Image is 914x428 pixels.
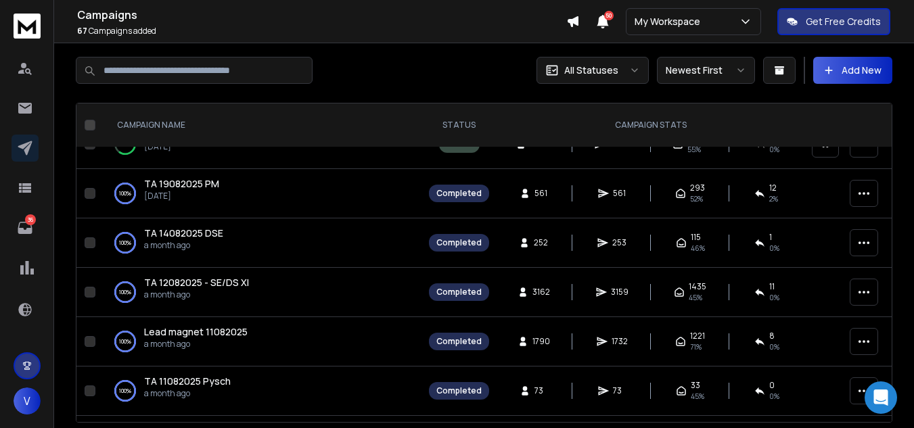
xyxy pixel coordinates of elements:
p: My Workspace [635,15,706,28]
p: 100 % [119,187,131,200]
span: 0 % [769,341,779,352]
span: 8 [769,331,775,341]
p: 100 % [119,335,131,348]
button: Add New [813,57,892,84]
span: 12 [769,183,777,193]
span: 561 [613,188,626,199]
span: TA 11082025 Pysch [144,375,231,387]
p: 100 % [119,384,131,398]
span: 0 [769,380,775,391]
div: Completed [436,237,482,248]
span: 71 % [690,341,702,352]
span: 55 % [687,144,701,155]
a: Lead magnet 11082025 [144,325,248,339]
span: 45 % [689,292,702,303]
a: TA 14082025 DSE [144,227,223,240]
div: Completed [436,385,482,396]
a: TA 12082025 - SE/DS XI [144,276,249,289]
span: 1790 [532,336,550,347]
button: Get Free Credits [777,8,890,35]
p: a month ago [144,289,249,300]
span: Lead magnet 11082025 [144,325,248,338]
p: Campaigns added [77,26,566,37]
p: a month ago [144,240,223,251]
button: V [14,387,41,414]
h1: Campaigns [77,7,566,23]
span: 3159 [611,287,629,298]
span: 52 % [690,193,703,204]
p: [DATE] [144,191,219,201]
span: TA 19082025 PM [144,177,219,190]
p: 36 [25,214,36,225]
div: Completed [436,336,482,347]
a: TA 11082025 Pysch [144,375,231,388]
span: 73 [534,385,548,396]
td: 100%TA 11082025 Pyscha month ago [101,366,421,416]
td: 100%Lead magnet 11082025a month ago [101,317,421,366]
span: 1221 [690,331,705,341]
td: 100%TA 12082025 - SE/DS XIa month ago [101,268,421,317]
span: 1732 [612,336,628,347]
img: logo [14,14,41,39]
span: 3162 [532,287,550,298]
span: 46 % [691,243,705,254]
p: Get Free Credits [806,15,881,28]
span: 0 % [769,292,779,303]
span: 67 [77,25,87,37]
span: 50 [604,11,614,20]
button: Newest First [657,57,755,84]
p: a month ago [144,339,248,350]
div: Open Intercom Messenger [865,381,897,414]
span: 561 [534,188,548,199]
td: 100%TA 19082025 PM[DATE] [101,169,421,218]
span: 0 % [769,391,779,402]
span: 0 % [769,144,779,155]
p: 100 % [119,285,131,299]
a: 36 [12,214,39,241]
th: CAMPAIGN NAME [101,103,421,147]
a: TA 19082025 PM [144,177,219,191]
td: 100%TA 14082025 DSEa month ago [101,218,421,268]
th: STATUS [421,103,497,147]
p: a month ago [144,388,231,399]
div: Completed [436,287,482,298]
span: 1435 [689,281,706,292]
span: 253 [612,237,626,248]
span: 11 [769,281,775,292]
span: 73 [613,385,626,396]
span: TA 14082025 DSE [144,227,223,239]
span: 115 [691,232,701,243]
p: 100 % [119,236,131,249]
p: All Statuses [564,64,618,77]
span: 293 [690,183,705,193]
span: 2 % [769,193,778,204]
span: 33 [691,380,700,391]
div: Completed [436,188,482,199]
span: 252 [534,237,548,248]
span: 45 % [691,391,704,402]
span: 0 % [769,243,779,254]
th: CAMPAIGN STATS [497,103,804,147]
span: 1 [769,232,772,243]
